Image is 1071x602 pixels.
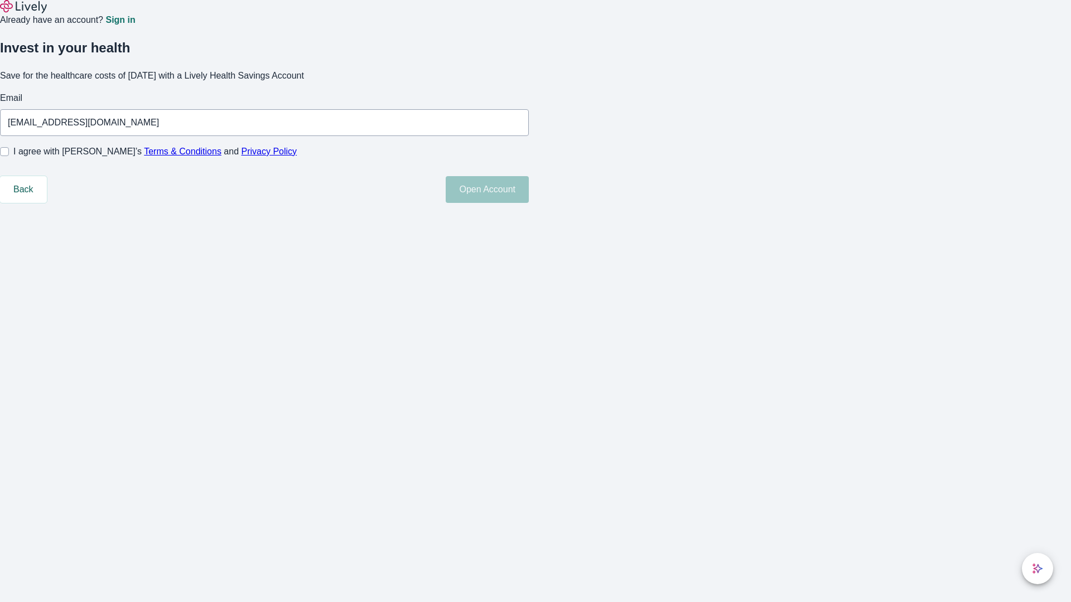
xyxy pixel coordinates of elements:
svg: Lively AI Assistant [1032,563,1043,574]
a: Privacy Policy [242,147,297,156]
button: chat [1022,553,1053,584]
a: Terms & Conditions [144,147,221,156]
a: Sign in [105,16,135,25]
span: I agree with [PERSON_NAME]’s and [13,145,297,158]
